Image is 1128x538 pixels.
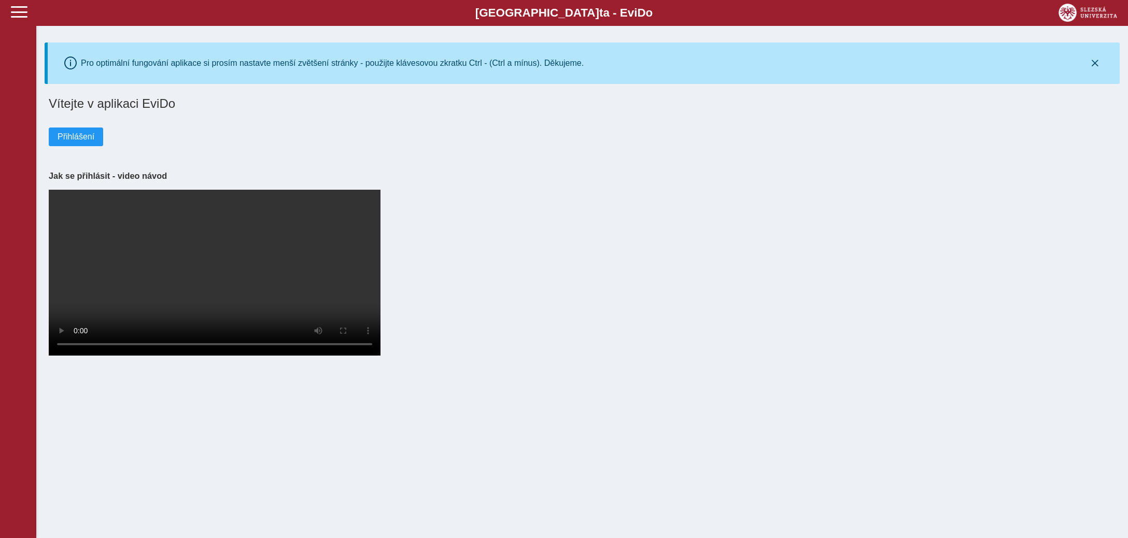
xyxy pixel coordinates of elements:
[49,128,103,146] button: Přihlášení
[81,59,584,68] div: Pro optimální fungování aplikace si prosím nastavte menší zvětšení stránky - použijte klávesovou ...
[49,96,1116,111] h1: Vítejte v aplikaci EviDo
[1059,4,1117,22] img: logo_web_su.png
[49,190,380,356] video: Your browser does not support the video tag.
[49,171,1116,181] h3: Jak se přihlásit - video návod
[31,6,1097,20] b: [GEOGRAPHIC_DATA] a - Evi
[637,6,645,19] span: D
[646,6,653,19] span: o
[599,6,603,19] span: t
[58,132,94,141] span: Přihlášení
